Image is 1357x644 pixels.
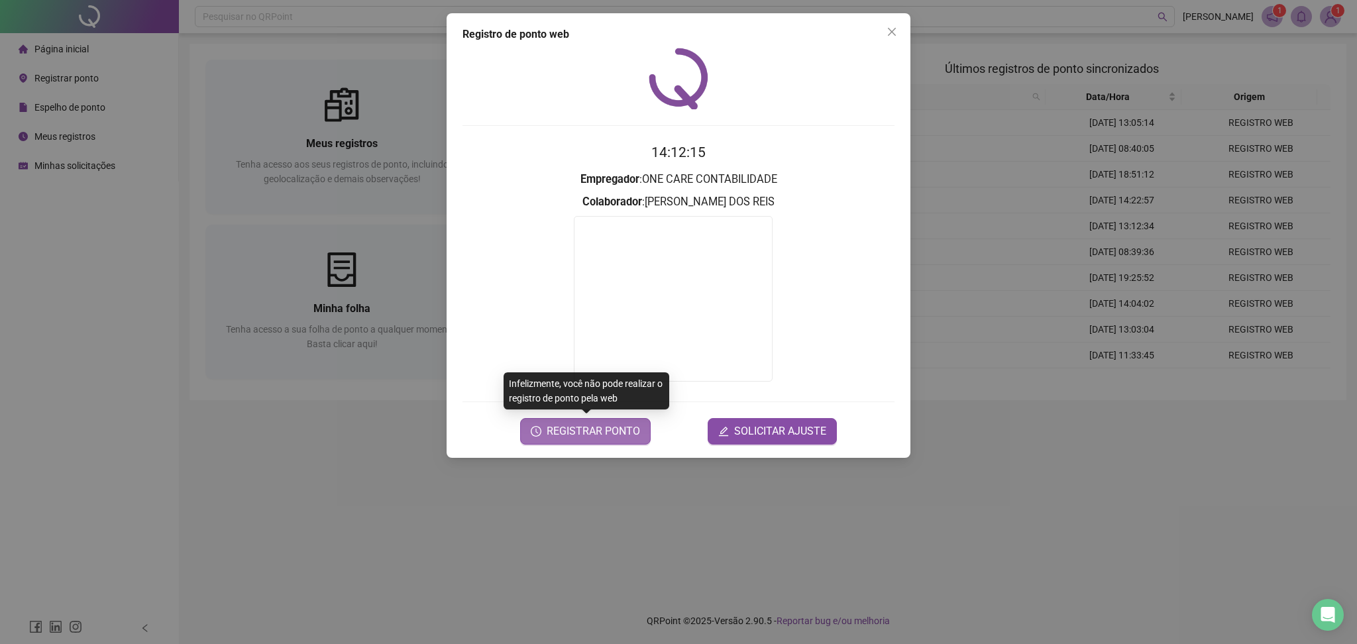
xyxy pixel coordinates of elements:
span: close [887,27,897,37]
h3: : [PERSON_NAME] DOS REIS [462,193,895,211]
span: clock-circle [531,426,541,437]
span: edit [718,426,729,437]
time: 14:12:15 [651,144,706,160]
div: Open Intercom Messenger [1312,599,1344,631]
span: REGISTRAR PONTO [547,423,640,439]
button: Close [881,21,902,42]
button: editSOLICITAR AJUSTE [708,418,837,445]
div: Registro de ponto web [462,27,895,42]
strong: Colaborador [582,195,642,208]
img: QRPoint [649,48,708,109]
div: Infelizmente, você não pode realizar o registro de ponto pela web [504,372,669,409]
strong: Empregador [580,173,639,186]
span: SOLICITAR AJUSTE [734,423,826,439]
h3: : ONE CARE CONTABILIDADE [462,171,895,188]
button: REGISTRAR PONTO [520,418,651,445]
